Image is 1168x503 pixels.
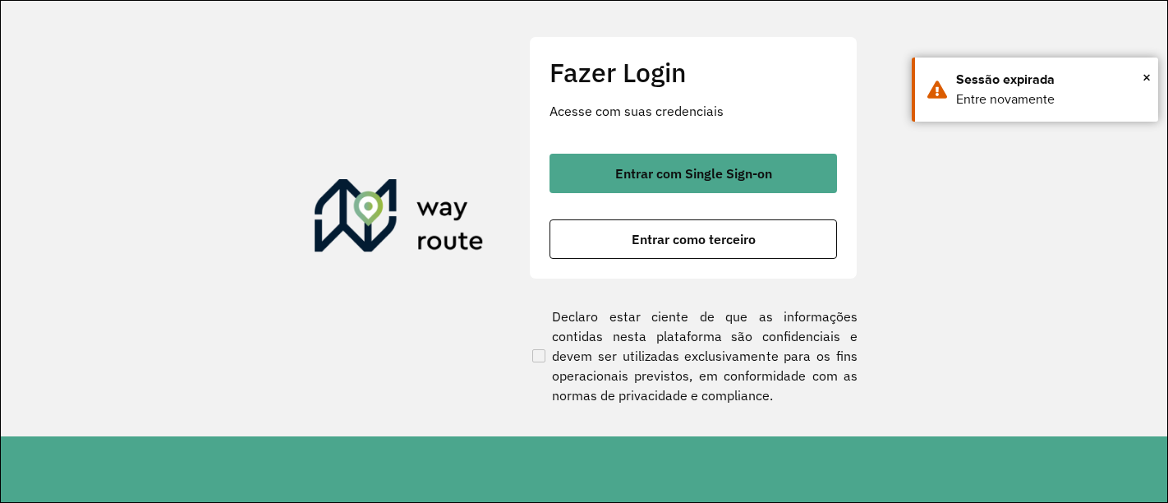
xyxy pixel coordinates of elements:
div: Entre novamente [956,90,1146,109]
button: button [550,219,837,259]
button: Close [1143,65,1151,90]
span: × [1143,65,1151,90]
img: Roteirizador AmbevTech [315,179,484,258]
button: button [550,154,837,193]
p: Acesse com suas credenciais [550,101,837,121]
label: Declaro estar ciente de que as informações contidas nesta plataforma são confidenciais e devem se... [529,307,858,405]
span: Entrar com Single Sign-on [615,167,772,180]
div: Sessão expirada [956,70,1146,90]
h2: Fazer Login [550,57,837,88]
span: Entrar como terceiro [632,233,756,246]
